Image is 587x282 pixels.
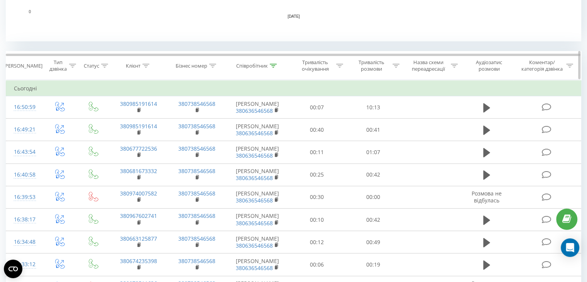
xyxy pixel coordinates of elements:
div: 16:43:54 [14,144,34,160]
div: Open Intercom Messenger [561,238,579,257]
a: 380636546568 [236,219,273,227]
div: 16:50:59 [14,100,34,115]
td: [PERSON_NAME] [226,186,289,208]
td: 00:42 [345,209,401,231]
div: [PERSON_NAME] [3,63,42,69]
a: 380663125877 [120,235,157,242]
td: [PERSON_NAME] [226,163,289,186]
a: 380967602741 [120,212,157,219]
div: Тип дзвінка [49,59,67,72]
a: 380636546568 [236,242,273,249]
a: 380681673332 [120,167,157,175]
td: 00:07 [289,96,345,119]
a: 380738546568 [178,190,215,197]
div: Тривалість очікування [296,59,335,72]
td: 00:30 [289,186,345,208]
td: 00:42 [345,163,401,186]
td: 00:41 [345,119,401,141]
a: 380738546568 [178,122,215,130]
div: Клієнт [126,63,140,69]
td: 00:25 [289,163,345,186]
a: 380636546568 [236,129,273,137]
div: 16:33:12 [14,257,34,272]
td: [PERSON_NAME] [226,253,289,276]
td: 00:11 [289,141,345,163]
span: Розмова не відбулась [472,190,502,204]
td: 00:00 [345,186,401,208]
td: 00:49 [345,231,401,253]
div: 16:34:48 [14,234,34,250]
td: Сьогодні [6,81,581,96]
div: Назва схеми переадресації [408,59,449,72]
div: 16:38:17 [14,212,34,227]
td: [PERSON_NAME] [226,141,289,163]
td: 00:10 [289,209,345,231]
td: 00:06 [289,253,345,276]
td: [PERSON_NAME] [226,119,289,141]
a: 380636546568 [236,174,273,182]
a: 380636546568 [236,152,273,159]
a: 380674235398 [120,257,157,265]
td: 00:40 [289,119,345,141]
a: 380738546568 [178,235,215,242]
div: Тривалість розмови [352,59,391,72]
a: 380738546568 [178,257,215,265]
a: 380636546568 [236,107,273,114]
a: 380677722536 [120,145,157,152]
button: Open CMP widget [4,260,22,278]
a: 380738546568 [178,212,215,219]
a: 380974007582 [120,190,157,197]
a: 380738546568 [178,100,215,107]
div: Аудіозапис розмови [467,59,512,72]
a: 380636546568 [236,264,273,272]
div: 16:39:53 [14,190,34,205]
td: [PERSON_NAME] [226,231,289,253]
div: Бізнес номер [176,63,207,69]
div: Коментар/категорія дзвінка [519,59,564,72]
td: 00:12 [289,231,345,253]
a: 380636546568 [236,197,273,204]
a: 380985191614 [120,122,157,130]
div: 16:49:21 [14,122,34,137]
td: 01:07 [345,141,401,163]
a: 380738546568 [178,167,215,175]
div: 16:40:58 [14,167,34,182]
td: [PERSON_NAME] [226,96,289,119]
a: 380985191614 [120,100,157,107]
text: 0 [29,10,31,14]
text: [DATE] [288,14,300,19]
a: 380738546568 [178,145,215,152]
td: [PERSON_NAME] [226,209,289,231]
td: 00:19 [345,253,401,276]
div: Статус [84,63,99,69]
td: 10:13 [345,96,401,119]
div: Співробітник [236,63,268,69]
